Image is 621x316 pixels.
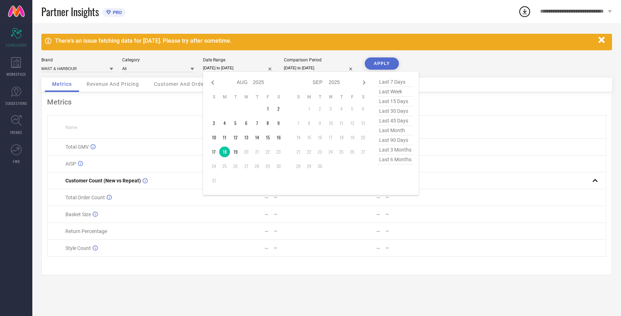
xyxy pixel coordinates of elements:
span: Customer Count (New vs Repeat) [65,178,141,183]
div: — [274,229,326,234]
th: Thursday [252,94,262,100]
td: Thu Aug 28 2025 [252,161,262,172]
span: Return Percentage [65,228,107,234]
td: Fri Sep 26 2025 [347,147,358,157]
th: Monday [304,94,314,100]
td: Wed Aug 20 2025 [241,147,252,157]
td: Sat Sep 20 2025 [358,132,368,143]
div: Comparison Period [284,57,356,62]
td: Sat Aug 30 2025 [273,161,284,172]
td: Mon Sep 08 2025 [304,118,314,129]
span: Metrics [52,81,72,87]
div: — [264,195,268,200]
td: Fri Aug 29 2025 [262,161,273,172]
td: Sat Aug 16 2025 [273,132,284,143]
span: FWD [13,159,20,164]
th: Tuesday [230,94,241,100]
td: Mon Sep 29 2025 [304,161,314,172]
th: Sunday [208,94,219,100]
div: — [386,229,438,234]
td: Wed Sep 10 2025 [325,118,336,129]
span: Basket Size [65,212,91,217]
th: Tuesday [314,94,325,100]
th: Thursday [336,94,347,100]
span: PRO [111,10,122,15]
div: — [376,228,380,234]
span: last 15 days [377,97,413,106]
td: Mon Aug 25 2025 [219,161,230,172]
td: Tue Sep 30 2025 [314,161,325,172]
th: Wednesday [241,94,252,100]
td: Fri Aug 22 2025 [262,147,273,157]
span: Total Order Count [65,195,105,200]
td: Wed Sep 24 2025 [325,147,336,157]
div: Date Range [203,57,275,62]
span: Style Count [65,245,91,251]
span: Revenue And Pricing [87,81,139,87]
div: Previous month [208,78,217,87]
td: Mon Sep 01 2025 [304,103,314,114]
span: SCORECARDS [6,42,27,48]
span: WORKSPACE [6,71,26,77]
td: Wed Aug 27 2025 [241,161,252,172]
td: Sun Aug 03 2025 [208,118,219,129]
td: Sun Sep 21 2025 [293,147,304,157]
button: APPLY [365,57,399,70]
div: Category [122,57,194,62]
span: TRENDS [10,130,22,135]
th: Saturday [358,94,368,100]
span: last 45 days [377,116,413,126]
td: Fri Aug 08 2025 [262,118,273,129]
td: Sun Aug 10 2025 [208,132,219,143]
th: Wednesday [325,94,336,100]
div: — [264,228,268,234]
td: Tue Sep 23 2025 [314,147,325,157]
th: Friday [347,94,358,100]
td: Tue Aug 05 2025 [230,118,241,129]
span: last month [377,126,413,135]
span: Total GMV [65,144,89,150]
td: Thu Sep 04 2025 [336,103,347,114]
td: Tue Sep 16 2025 [314,132,325,143]
td: Wed Aug 06 2025 [241,118,252,129]
td: Thu Aug 07 2025 [252,118,262,129]
div: — [386,212,438,217]
div: Metrics [47,98,606,106]
td: Mon Aug 11 2025 [219,132,230,143]
td: Sat Aug 09 2025 [273,118,284,129]
td: Sat Sep 27 2025 [358,147,368,157]
div: — [274,246,326,251]
th: Monday [219,94,230,100]
span: Customer And Orders [154,81,209,87]
td: Thu Sep 25 2025 [336,147,347,157]
td: Thu Sep 11 2025 [336,118,347,129]
div: — [264,245,268,251]
input: Select date range [203,64,275,72]
span: Name [65,125,77,130]
span: last 7 days [377,77,413,87]
td: Tue Sep 09 2025 [314,118,325,129]
span: last week [377,87,413,97]
td: Mon Aug 18 2025 [219,147,230,157]
div: Next month [360,78,368,87]
span: last 30 days [377,106,413,116]
th: Friday [262,94,273,100]
td: Fri Sep 12 2025 [347,118,358,129]
td: Mon Sep 15 2025 [304,132,314,143]
td: Tue Aug 12 2025 [230,132,241,143]
td: Sat Sep 06 2025 [358,103,368,114]
td: Tue Sep 02 2025 [314,103,325,114]
div: — [386,246,438,251]
td: Sun Sep 07 2025 [293,118,304,129]
div: — [386,195,438,200]
span: last 6 months [377,155,413,164]
td: Sun Sep 28 2025 [293,161,304,172]
td: Tue Aug 26 2025 [230,161,241,172]
td: Wed Sep 17 2025 [325,132,336,143]
input: Select comparison period [284,64,356,72]
div: — [274,212,326,217]
td: Wed Aug 13 2025 [241,132,252,143]
td: Sat Sep 13 2025 [358,118,368,129]
div: — [274,195,326,200]
th: Saturday [273,94,284,100]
